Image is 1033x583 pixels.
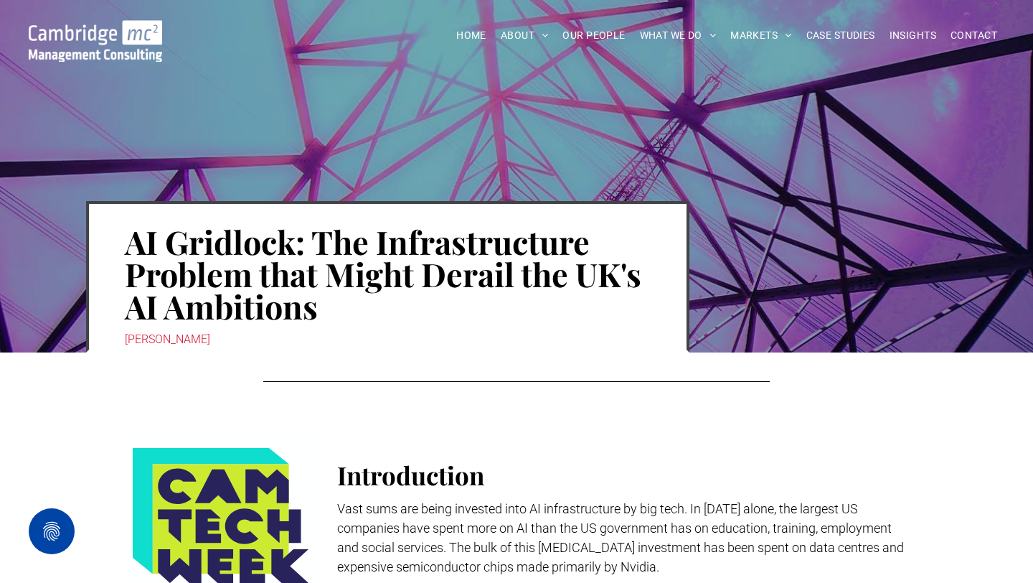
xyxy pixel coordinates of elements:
[337,501,904,574] span: Vast sums are being invested into AI infrastructure by big tech. In [DATE] alone, the largest US ...
[882,24,943,47] a: INSIGHTS
[337,458,484,492] span: Introduction
[29,20,162,62] img: Go to Homepage
[555,24,632,47] a: OUR PEOPLE
[633,24,724,47] a: WHAT WE DO
[943,24,1004,47] a: CONTACT
[133,448,308,583] img: Logo featuring the words CAM TECH WEEK in bold, dark blue letters on a yellow-green background, w...
[723,24,798,47] a: MARKETS
[449,24,494,47] a: HOME
[799,24,882,47] a: CASE STUDIES
[29,22,162,37] a: Your Business Transformed | Cambridge Management Consulting
[494,24,556,47] a: ABOUT
[125,330,651,350] div: [PERSON_NAME]
[125,224,651,324] h1: AI Gridlock: The Infrastructure Problem that Might Derail the UK's AI Ambitions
